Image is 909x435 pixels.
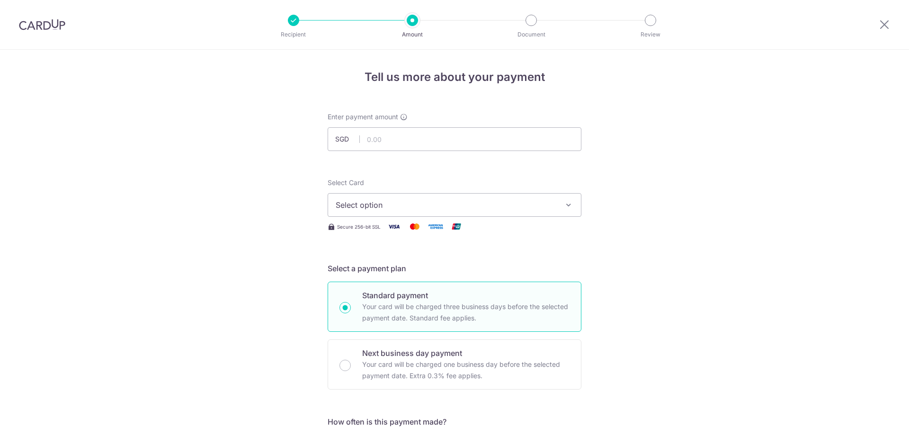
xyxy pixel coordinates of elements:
h4: Tell us more about your payment [328,69,581,86]
p: Your card will be charged three business days before the selected payment date. Standard fee appl... [362,301,570,324]
p: Recipient [258,30,329,39]
p: Your card will be charged one business day before the selected payment date. Extra 0.3% fee applies. [362,359,570,382]
img: Visa [384,221,403,232]
span: translation missing: en.payables.payment_networks.credit_card.summary.labels.select_card [328,178,364,186]
span: Enter payment amount [328,112,398,122]
p: Standard payment [362,290,570,301]
span: Secure 256-bit SSL [337,223,381,231]
img: CardUp [19,19,65,30]
img: Union Pay [447,221,466,232]
img: Mastercard [405,221,424,232]
input: 0.00 [328,127,581,151]
iframe: Opens a widget where you can find more information [849,407,900,430]
p: Document [496,30,566,39]
span: SGD [335,134,360,144]
img: American Express [426,221,445,232]
p: Review [615,30,686,39]
p: Next business day payment [362,347,570,359]
h5: Select a payment plan [328,263,581,274]
h5: How often is this payment made? [328,416,581,427]
p: Amount [377,30,447,39]
button: Select option [328,193,581,217]
span: Select option [336,199,556,211]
